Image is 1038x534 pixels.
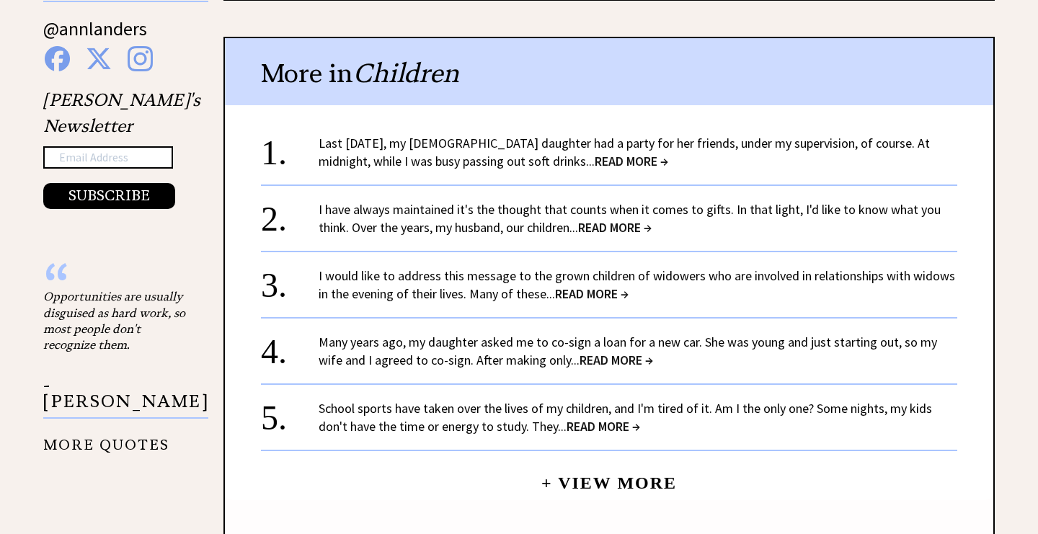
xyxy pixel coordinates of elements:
[43,146,173,169] input: Email Address
[319,267,955,302] a: I would like to address this message to the grown children of widowers who are involved in relati...
[86,46,112,71] img: x%20blue.png
[595,153,668,169] span: READ MORE →
[43,17,147,55] a: @annlanders
[261,134,319,161] div: 1.
[128,46,153,71] img: instagram%20blue.png
[319,334,937,368] a: Many years ago, my daughter asked me to co-sign a loan for a new car. She was young and just star...
[43,425,169,453] a: MORE QUOTES
[261,399,319,426] div: 5.
[261,200,319,227] div: 2.
[319,201,941,236] a: I have always maintained it's the thought that counts when it comes to gifts. In that light, I'd ...
[43,183,175,209] button: SUBSCRIBE
[43,288,187,353] div: Opportunities are usually disguised as hard work, so most people don't recognize them.
[541,461,677,492] a: + View More
[43,274,187,288] div: “
[225,38,993,105] div: More in
[45,46,70,71] img: facebook%20blue.png
[353,57,459,89] span: Children
[580,352,653,368] span: READ MORE →
[319,135,930,169] a: Last [DATE], my [DEMOGRAPHIC_DATA] daughter had a party for her friends, under my supervision, of...
[261,333,319,360] div: 4.
[43,87,200,210] div: [PERSON_NAME]'s Newsletter
[555,285,629,302] span: READ MORE →
[567,418,640,435] span: READ MORE →
[578,219,652,236] span: READ MORE →
[319,400,932,435] a: School sports have taken over the lives of my children, and I'm tired of it. Am I the only one? S...
[261,267,319,293] div: 3.
[43,378,208,419] p: - [PERSON_NAME]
